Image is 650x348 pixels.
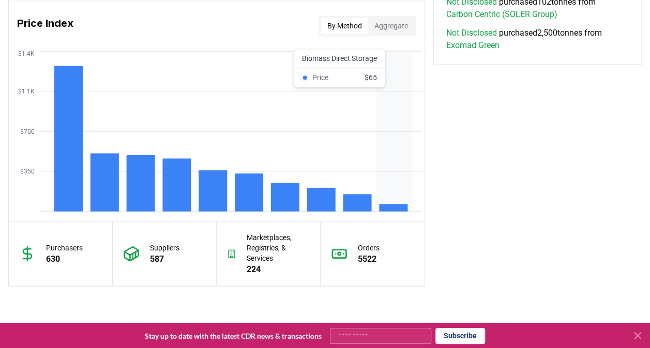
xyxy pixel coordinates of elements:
[358,242,380,252] p: Orders
[247,263,310,275] p: 224
[18,50,35,57] tspan: $1.4K
[20,128,35,135] tspan: $700
[46,242,83,252] p: Purchasers
[321,18,368,34] button: By Method
[17,15,73,36] h3: Price Index
[18,88,35,95] tspan: $1.1K
[150,242,179,252] p: Suppliers
[446,27,497,39] a: Not Disclosed
[150,252,179,265] p: 587
[446,27,629,52] span: purchased 2,500 tonnes from
[358,252,380,265] p: 5522
[46,252,83,265] p: 630
[446,39,500,52] a: Exomad Green
[368,18,414,34] button: Aggregate
[446,8,557,21] a: Carbon Centric (SOLER Group)
[20,168,35,175] tspan: $350
[247,232,310,263] p: Marketplaces, Registries, & Services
